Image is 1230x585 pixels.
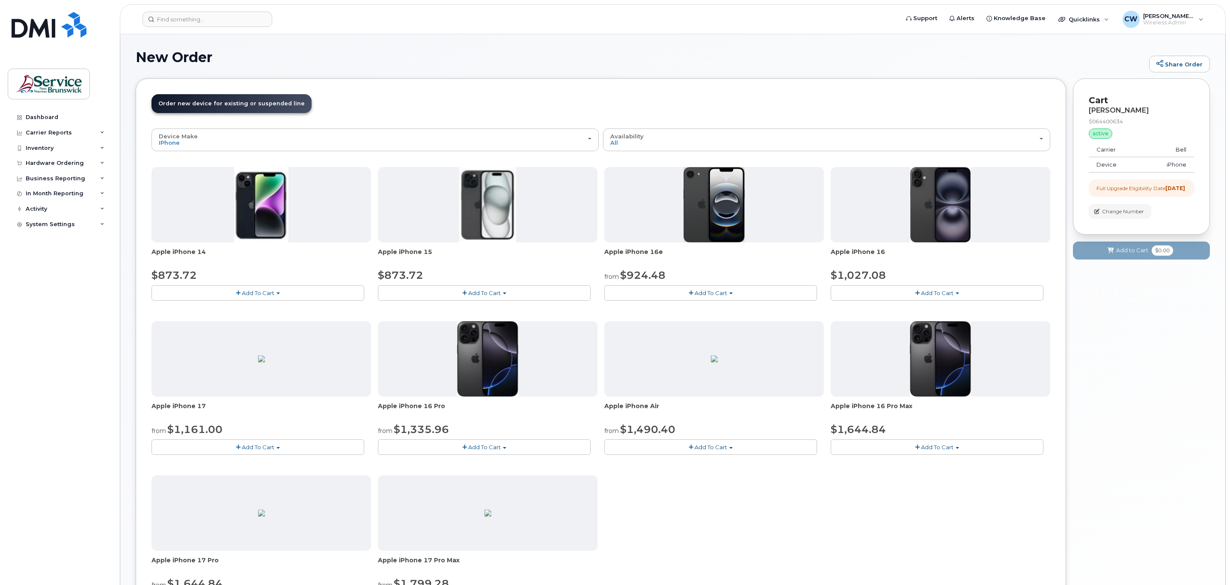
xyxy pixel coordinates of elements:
[831,439,1043,454] button: Add To Cart
[831,402,1050,419] div: Apple iPhone 16 Pro Max
[604,402,824,419] div: Apple iPhone Air
[604,439,817,454] button: Add To Cart
[136,50,1145,65] h1: New Order
[910,167,971,242] img: iphone_16_plus.png
[258,355,265,362] img: 06A2B179-7A03-4779-A826-0B2CD37064F3.png
[1089,142,1142,158] td: Carrier
[683,167,745,242] img: iphone16e.png
[1089,157,1142,173] td: Device
[159,133,198,140] span: Device Make
[921,290,954,296] span: Add To Cart
[1089,118,1194,125] div: 5064400634
[152,285,364,300] button: Add To Cart
[152,427,166,435] small: from
[610,133,644,140] span: Availability
[378,248,597,265] div: Apple iPhone 15
[457,321,518,397] img: iphone_16_pro.png
[242,290,274,296] span: Add To Cart
[468,444,501,451] span: Add To Cart
[1096,185,1185,192] div: Full Upgrade Eligibility Date
[1089,94,1194,107] p: Cart
[378,285,591,300] button: Add To Cart
[158,100,305,107] span: Order new device for existing or suspended line
[695,290,727,296] span: Add To Cart
[921,444,954,451] span: Add To Cart
[378,439,591,454] button: Add To Cart
[1102,208,1144,215] span: Change Number
[1089,204,1151,219] button: Change Number
[831,285,1043,300] button: Add To Cart
[1142,142,1194,158] td: Bell
[234,167,289,242] img: iphone14.jpg
[1089,128,1112,139] div: active
[604,273,619,281] small: from
[159,139,180,146] span: iPhone
[378,269,423,281] span: $873.72
[459,167,516,242] img: iphone15.jpg
[242,444,274,451] span: Add To Cart
[1142,157,1194,173] td: iPhone
[394,423,449,436] span: $1,335.96
[620,269,666,281] span: $924.48
[711,355,718,362] img: F4BFADD3-883E-414E-8D1C-699800CD86B5.png
[603,128,1050,151] button: Availability All
[695,444,727,451] span: Add To Cart
[468,290,501,296] span: Add To Cart
[152,269,197,281] span: $873.72
[152,439,364,454] button: Add To Cart
[610,139,618,146] span: All
[831,269,886,281] span: $1,027.08
[378,427,392,435] small: from
[152,556,371,573] div: Apple iPhone 17 Pro
[604,427,619,435] small: from
[620,423,675,436] span: $1,490.40
[152,128,599,151] button: Device Make iPhone
[1073,242,1210,259] button: Add to Cart $0.00
[167,423,223,436] span: $1,161.00
[1089,107,1194,114] div: [PERSON_NAME]
[910,321,971,397] img: iphone_16_pro.png
[258,510,265,516] img: 54DA6595-7360-4791-B2BC-66E23A33F98E.png
[378,402,597,419] div: Apple iPhone 16 Pro
[484,510,491,516] img: 207EC68E-9F4F-47C4-ABFE-B92680B90D3F.png
[1149,56,1210,73] a: Share Order
[604,248,824,265] div: Apple iPhone 16e
[604,285,817,300] button: Add To Cart
[831,248,1050,265] div: Apple iPhone 16
[1152,245,1173,256] span: $0.00
[1165,185,1185,191] strong: [DATE]
[152,248,371,265] div: Apple iPhone 14
[152,402,371,419] div: Apple iPhone 17
[831,423,886,436] span: $1,644.84
[378,556,597,573] div: Apple iPhone 17 Pro Max
[1116,246,1148,254] span: Add to Cart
